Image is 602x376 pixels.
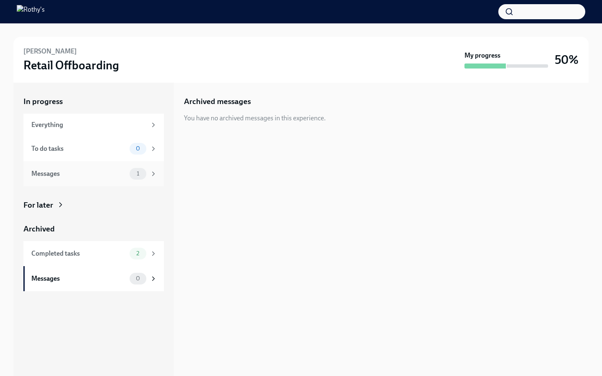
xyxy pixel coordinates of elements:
span: 2 [131,250,144,257]
h3: Retail Offboarding [23,58,119,73]
span: 0 [131,145,145,152]
img: Rothy's [17,5,45,18]
a: Archived [23,224,164,234]
div: To do tasks [31,144,126,153]
a: Messages1 [23,161,164,186]
a: In progress [23,96,164,107]
h3: 50% [555,52,579,67]
div: For later [23,200,53,211]
div: Messages [31,274,126,283]
h5: Archived messages [184,96,251,107]
h6: [PERSON_NAME] [23,47,77,56]
a: Completed tasks2 [23,241,164,266]
div: You have no archived messages in this experience. [184,114,326,123]
span: 0 [131,275,145,282]
a: To do tasks0 [23,136,164,161]
div: Completed tasks [31,249,126,258]
div: Messages [31,169,126,178]
a: For later [23,200,164,211]
strong: My progress [464,51,500,60]
a: Messages0 [23,266,164,291]
span: 1 [132,170,144,177]
div: Everything [31,120,146,130]
a: Everything [23,114,164,136]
